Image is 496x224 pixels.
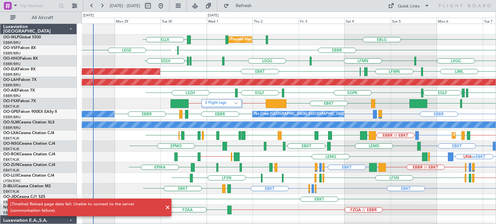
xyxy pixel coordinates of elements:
[230,35,277,44] div: Planned Maint Milan (Linate)
[221,1,259,11] button: Refresh
[3,51,21,56] a: EBBR/BRU
[110,3,140,9] span: [DATE] - [DATE]
[3,121,19,124] span: OO-SLM
[3,152,19,156] span: OO-ROK
[3,136,19,141] a: EBKT/KJK
[3,147,19,151] a: EBKT/KJK
[3,67,18,71] span: OO-ELK
[3,40,21,45] a: EBBR/BRU
[3,104,19,109] a: EBKT/KJK
[3,99,36,103] a: OO-FSXFalcon 7X
[20,1,57,11] input: Trip Number
[10,201,162,214] div: [Timeline] Reload page data fail: Unable to connect to the server (communication failure).
[3,89,17,93] span: OO-AIE
[3,83,21,88] a: EBBR/BRU
[3,125,21,130] a: EBBR/BRU
[230,4,257,8] span: Refresh
[83,13,94,18] div: [DATE]
[3,152,55,156] a: OO-ROKCessna Citation CJ4
[254,109,362,119] div: No Crew [GEOGRAPHIC_DATA] ([GEOGRAPHIC_DATA] National)
[3,57,38,61] a: OO-HHOFalcon 8X
[3,46,36,50] a: OO-VSFFalcon 8X
[3,189,19,194] a: EBKT/KJK
[3,110,18,114] span: OO-GPE
[385,1,433,11] button: Quick Links
[3,163,55,167] a: OO-ZUNCessna Citation CJ4
[207,18,253,24] div: Wed 1
[391,18,437,24] div: Sun 5
[3,163,19,167] span: OO-ZUN
[208,13,219,18] div: [DATE]
[3,184,16,188] span: D-IBLU
[3,78,19,82] span: OO-LAH
[3,174,18,178] span: OO-LUX
[253,18,299,24] div: Thu 2
[3,168,19,173] a: EBKT/KJK
[3,142,55,146] a: OO-NSGCessna Citation CJ4
[3,62,21,66] a: EBBR/BRU
[3,157,19,162] a: EBKT/KJK
[3,115,21,120] a: EBBR/BRU
[3,89,35,93] a: OO-AIEFalcon 7X
[68,18,115,24] div: Sun 28
[3,35,19,39] span: OO-WLP
[299,18,345,24] div: Fri 3
[17,15,68,20] span: All Aircraft
[3,142,19,146] span: OO-NSG
[398,3,420,10] div: Quick Links
[3,131,18,135] span: OO-LXA
[3,57,20,61] span: OO-HHO
[3,121,55,124] a: OO-SLMCessna Citation XLS
[437,18,483,24] div: Mon 6
[3,93,21,98] a: EBBR/BRU
[3,184,51,188] a: D-IBLUCessna Citation M2
[234,102,238,104] img: arrow-gray.svg
[3,46,18,50] span: OO-VSF
[205,101,234,106] label: 2 Flight Legs
[3,72,21,77] a: EBBR/BRU
[3,131,54,135] a: OO-LXACessna Citation CJ4
[3,179,21,183] a: LFSN/ENC
[3,174,54,178] a: OO-LUXCessna Citation CJ4
[3,99,18,103] span: OO-FSX
[345,18,391,24] div: Sat 4
[3,110,57,114] a: OO-GPEFalcon 900EX EASy II
[3,67,36,71] a: OO-ELKFalcon 8X
[3,78,36,82] a: OO-LAHFalcon 7X
[3,35,41,39] a: OO-WLPGlobal 5500
[7,13,70,23] button: All Aircraft
[160,18,207,24] div: Tue 30
[115,18,161,24] div: Mon 29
